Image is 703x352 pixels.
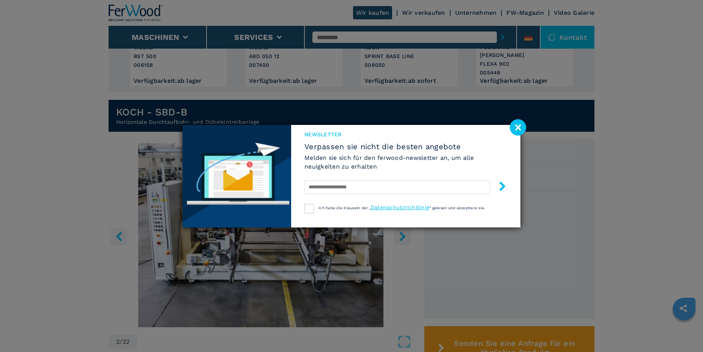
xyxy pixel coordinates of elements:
[318,206,371,210] span: Ich habe die Klauseln der „
[429,206,485,210] span: “ gelesen und akzeptiere sie.
[304,153,507,171] h6: Melden sie sich für den ferwood-newsletter an, um alle neuigkeiten zu erhalten
[490,178,507,196] button: submit-button
[304,131,507,138] span: Newsletter
[371,204,429,210] a: Datenschutzrichtlinie
[183,125,291,227] img: Newsletter image
[304,142,507,151] span: Verpassen sie nicht die besten angebote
